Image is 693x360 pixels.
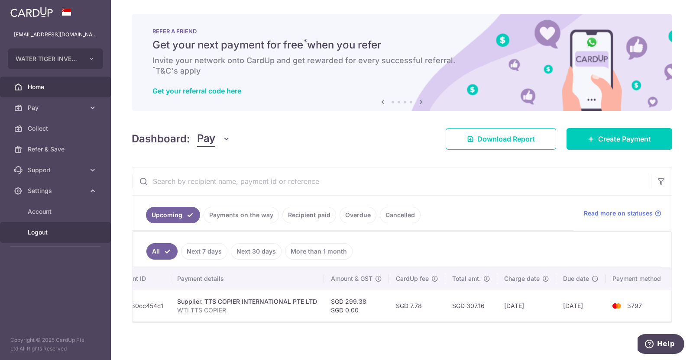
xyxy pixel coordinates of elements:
td: [DATE] [556,290,606,321]
a: More than 1 month [285,243,353,260]
th: Payment method [606,267,671,290]
a: Next 30 days [231,243,282,260]
span: Pay [28,103,85,112]
h4: Dashboard: [132,131,190,147]
a: Overdue [340,207,376,223]
span: Due date [563,274,589,283]
span: Charge date [504,274,540,283]
span: Support [28,166,85,174]
span: Collect [28,124,85,133]
button: WATER TIGER INVESTMENTS PTE. LTD. [8,48,103,69]
a: Read more on statuses [584,209,661,218]
a: Create Payment [567,128,672,150]
p: WTI TTS COPIER [177,306,317,315]
span: Download Report [477,134,535,144]
span: Refer & Save [28,145,85,154]
img: CardUp [10,7,53,17]
span: Amount & GST [331,274,372,283]
span: Logout [28,228,85,237]
iframe: Opens a widget where you can find more information [638,334,684,356]
th: Payment ID [106,267,170,290]
span: Pay [197,131,215,147]
td: txn_5a30cc454c1 [106,290,170,321]
span: Read more on statuses [584,209,653,218]
span: CardUp fee [396,274,429,283]
span: Home [28,83,85,91]
a: Recipient paid [282,207,336,223]
span: 3797 [627,302,642,309]
span: Create Payment [598,134,651,144]
a: All [146,243,178,260]
a: Next 7 days [181,243,227,260]
img: Bank Card [608,301,625,311]
a: Download Report [446,128,556,150]
input: Search by recipient name, payment id or reference [132,167,651,195]
td: SGD 7.78 [389,290,445,321]
td: SGD 307.16 [445,290,497,321]
h5: Get your next payment for free when you refer [152,38,651,52]
p: [EMAIL_ADDRESS][DOMAIN_NAME] [14,30,97,39]
div: Supplier. TTS COPIER INTERNATIONAL PTE LTD [177,297,317,306]
a: Get your referral code here [152,87,241,95]
a: Upcoming [146,207,200,223]
span: WATER TIGER INVESTMENTS PTE. LTD. [16,55,80,63]
a: Payments on the way [204,207,279,223]
a: Cancelled [380,207,421,223]
span: Total amt. [452,274,481,283]
p: REFER A FRIEND [152,28,651,35]
span: Settings [28,186,85,195]
th: Payment details [170,267,324,290]
img: RAF banner [132,14,672,111]
span: Account [28,207,85,216]
button: Pay [197,131,230,147]
td: SGD 299.38 SGD 0.00 [324,290,389,321]
h6: Invite your network onto CardUp and get rewarded for every successful referral. T&C's apply [152,55,651,76]
td: [DATE] [497,290,556,321]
